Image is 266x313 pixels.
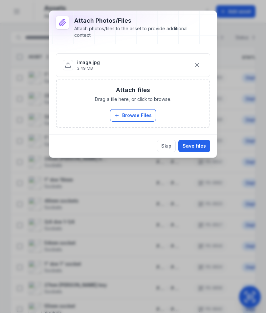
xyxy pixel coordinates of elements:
button: Browse Files [110,109,156,122]
h3: Attach photos/files [74,16,200,25]
p: 2.49 MB [77,66,100,71]
span: Drag a file here, or click to browse. [95,96,171,103]
p: image.jpg [77,59,100,66]
button: Skip [157,140,176,152]
h3: Attach files [116,85,150,95]
div: Attach photos/files to the asset to provide additional context. [74,25,200,38]
button: Save files [178,140,210,152]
